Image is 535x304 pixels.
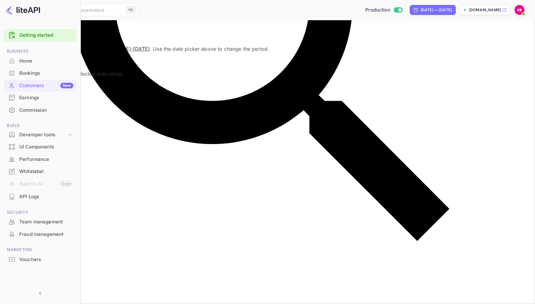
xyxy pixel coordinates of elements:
div: Customers [19,82,73,89]
a: Whitelabel [4,166,76,177]
div: Team management [19,218,73,226]
div: Fraud management [19,231,73,238]
div: Home [19,58,73,65]
span: Security [4,209,76,216]
div: Home [4,55,76,67]
span: Production [365,7,390,14]
a: Bookings [4,67,76,79]
div: Whitelabel [19,168,73,175]
div: Vouchers [19,256,73,263]
div: UI Components [4,141,76,153]
a: UI Components [4,141,76,152]
div: Bookings [19,70,73,77]
div: Performance [19,156,73,163]
a: Getting started [19,32,73,39]
div: Developer tools [4,129,76,140]
a: CustomersNew [4,80,76,91]
div: Developer tools [19,131,67,138]
div: ⌘K [126,6,136,14]
button: Collapse navigation [35,288,46,299]
span: Build [4,122,76,129]
div: CustomersNew [4,80,76,92]
span: Marketing [4,246,76,253]
p: [DOMAIN_NAME] [469,7,501,13]
div: Team management [4,216,76,228]
div: Switch to Sandbox mode [363,7,405,14]
a: Earnings [4,92,76,103]
a: Commission [4,104,76,116]
div: Getting started [4,29,76,42]
div: Commission [19,107,73,114]
div: New [60,83,73,88]
a: Performance [4,153,76,165]
span: Business [4,48,76,55]
a: Team management [4,216,76,227]
div: [DATE] — [DATE] [421,7,452,13]
div: Earnings [19,94,73,101]
div: Earnings [4,92,76,104]
img: Kyle Bromont [514,5,524,15]
div: API Logs [4,191,76,203]
a: Fraud management [4,228,76,240]
a: API Logs [4,191,76,202]
div: Click to change the date range period [410,5,456,15]
a: Home [4,55,76,67]
div: UI Components [19,143,73,151]
img: LiteAPI logo [5,5,40,15]
a: Vouchers [4,254,76,265]
div: API Logs [19,193,73,200]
